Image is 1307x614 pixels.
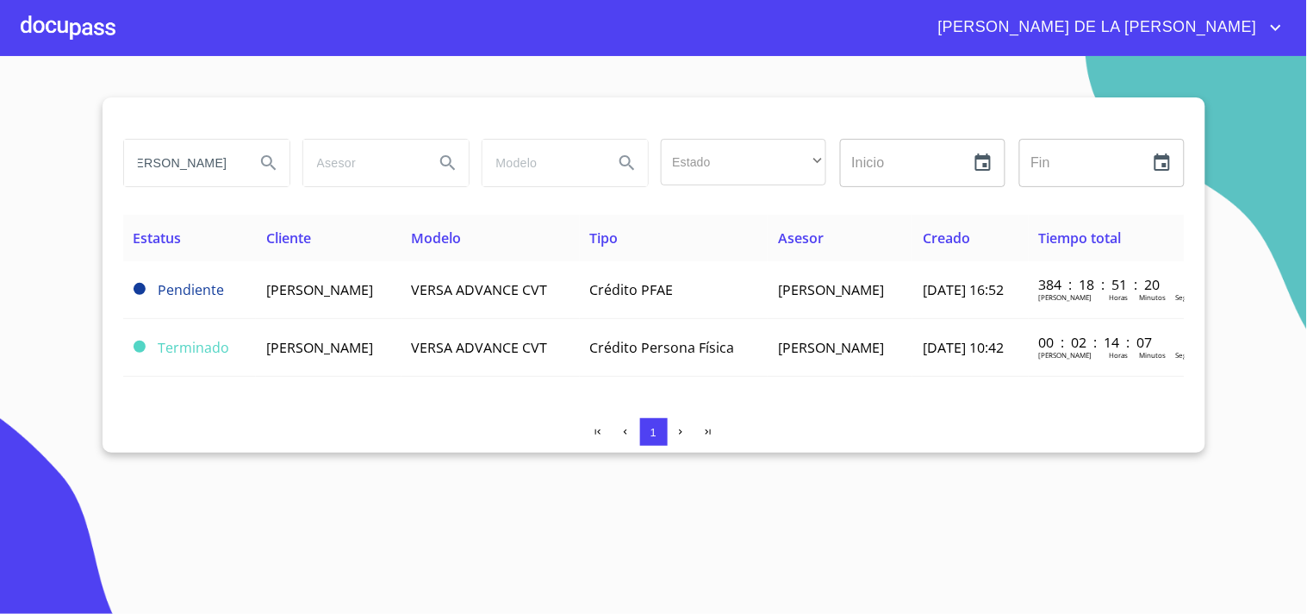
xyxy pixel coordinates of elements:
[412,338,548,357] span: VERSA ADVANCE CVT
[303,140,420,186] input: search
[266,338,373,357] span: [PERSON_NAME]
[590,229,619,247] span: Tipo
[1039,333,1155,352] p: 00 : 02 : 14 : 07
[923,229,970,247] span: Creado
[248,142,289,184] button: Search
[923,338,1004,357] span: [DATE] 10:42
[650,426,657,439] span: 1
[1176,292,1208,302] p: Segundos
[412,229,462,247] span: Modelo
[412,280,548,299] span: VERSA ADVANCE CVT
[1176,350,1208,360] p: Segundos
[159,338,230,357] span: Terminado
[1039,275,1155,294] p: 384 : 18 : 51 : 20
[1140,292,1167,302] p: Minutos
[134,229,182,247] span: Estatus
[590,338,735,357] span: Crédito Persona Física
[1039,350,1092,360] p: [PERSON_NAME]
[134,341,146,353] span: Terminado
[778,229,824,247] span: Asesor
[925,14,1266,41] span: [PERSON_NAME] DE LA [PERSON_NAME]
[1110,292,1129,302] p: Horas
[923,280,1004,299] span: [DATE] 16:52
[590,280,674,299] span: Crédito PFAE
[266,229,311,247] span: Cliente
[134,283,146,295] span: Pendiente
[124,140,241,186] input: search
[1110,350,1129,360] p: Horas
[482,140,600,186] input: search
[1140,350,1167,360] p: Minutos
[266,280,373,299] span: [PERSON_NAME]
[607,142,648,184] button: Search
[778,280,885,299] span: [PERSON_NAME]
[159,280,225,299] span: Pendiente
[778,338,885,357] span: [PERSON_NAME]
[1039,292,1092,302] p: [PERSON_NAME]
[925,14,1286,41] button: account of current user
[1039,229,1122,247] span: Tiempo total
[640,418,668,446] button: 1
[661,139,826,185] div: ​
[427,142,469,184] button: Search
